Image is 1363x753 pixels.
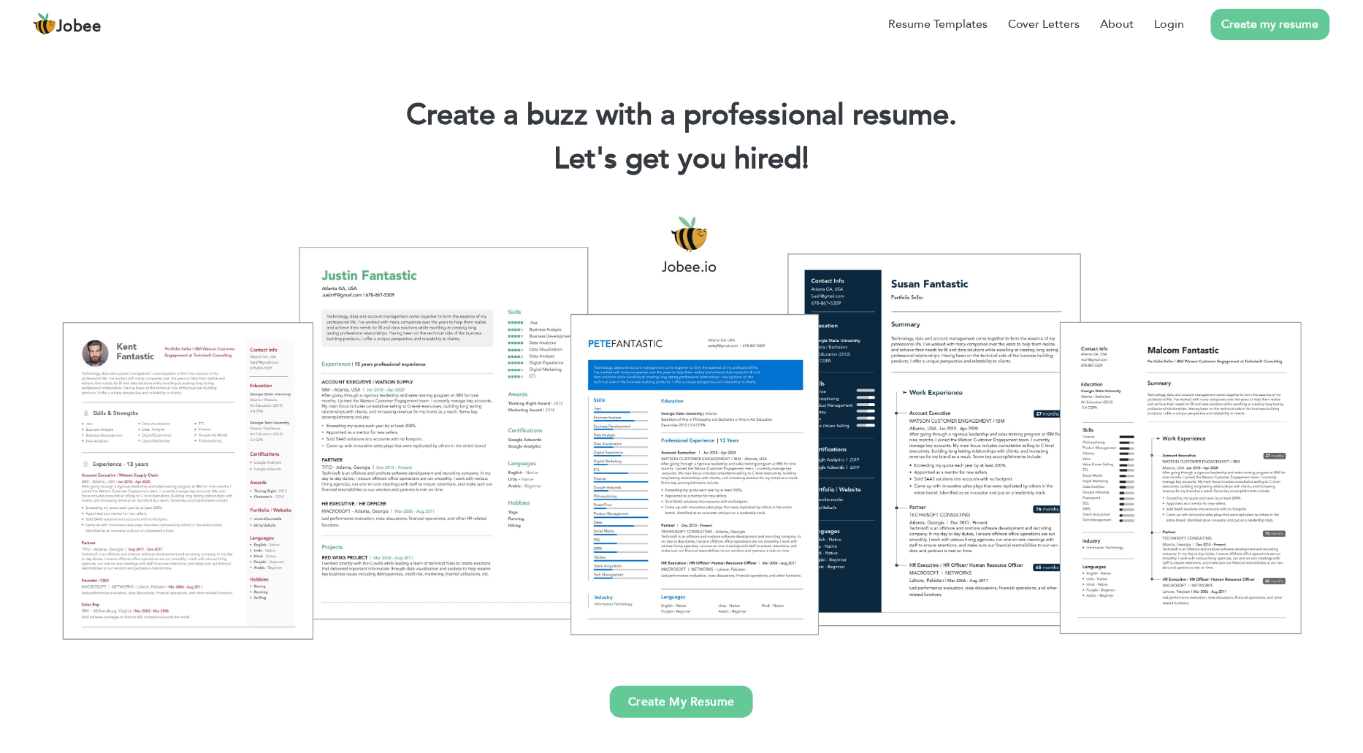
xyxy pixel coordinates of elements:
[56,19,102,35] span: Jobee
[803,139,809,179] span: |
[33,12,102,36] a: Jobee
[610,686,753,718] a: Create My Resume
[1211,9,1330,40] a: Create my resume
[626,139,810,179] span: get you hired!
[1155,15,1185,33] a: Login
[888,15,988,33] a: Resume Templates
[1008,15,1080,33] a: Cover Letters
[1101,15,1134,33] a: About
[22,96,1341,134] h1: Create a buzz with a professional resume.
[22,140,1341,178] h2: Let's
[33,12,56,36] img: jobee.io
